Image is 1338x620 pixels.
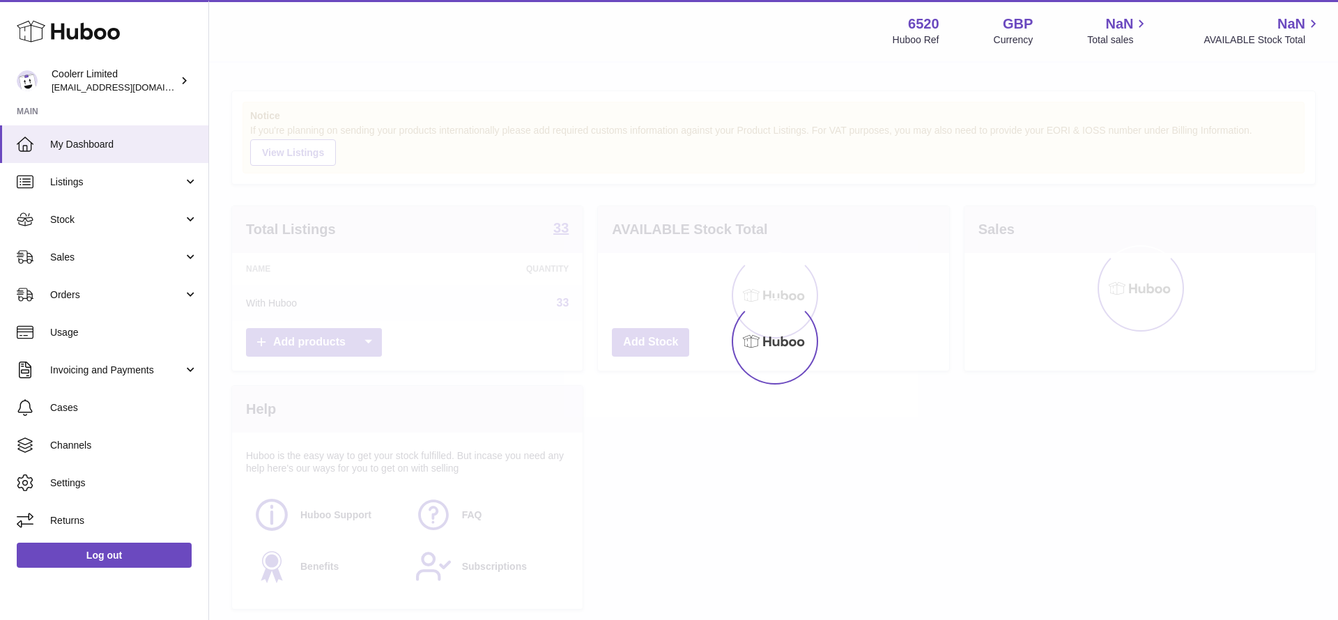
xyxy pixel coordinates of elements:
span: My Dashboard [50,138,198,151]
strong: 6520 [908,15,939,33]
span: NaN [1277,15,1305,33]
a: NaN AVAILABLE Stock Total [1204,15,1321,47]
span: Total sales [1087,33,1149,47]
span: Settings [50,476,198,490]
span: AVAILABLE Stock Total [1204,33,1321,47]
span: [EMAIL_ADDRESS][DOMAIN_NAME] [52,82,205,93]
strong: GBP [1003,15,1033,33]
span: Cases [50,401,198,414]
div: Currency [994,33,1033,47]
span: Returns [50,514,198,527]
img: alasdair.heath@coolerr.co [17,70,38,91]
span: Channels [50,439,198,452]
a: Log out [17,543,192,568]
span: Sales [50,251,183,264]
span: Stock [50,213,183,226]
span: Orders [50,288,183,302]
span: Listings [50,176,183,189]
div: Coolerr Limited [52,68,177,94]
a: NaN Total sales [1087,15,1149,47]
span: NaN [1105,15,1133,33]
span: Usage [50,326,198,339]
span: Invoicing and Payments [50,364,183,377]
div: Huboo Ref [893,33,939,47]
